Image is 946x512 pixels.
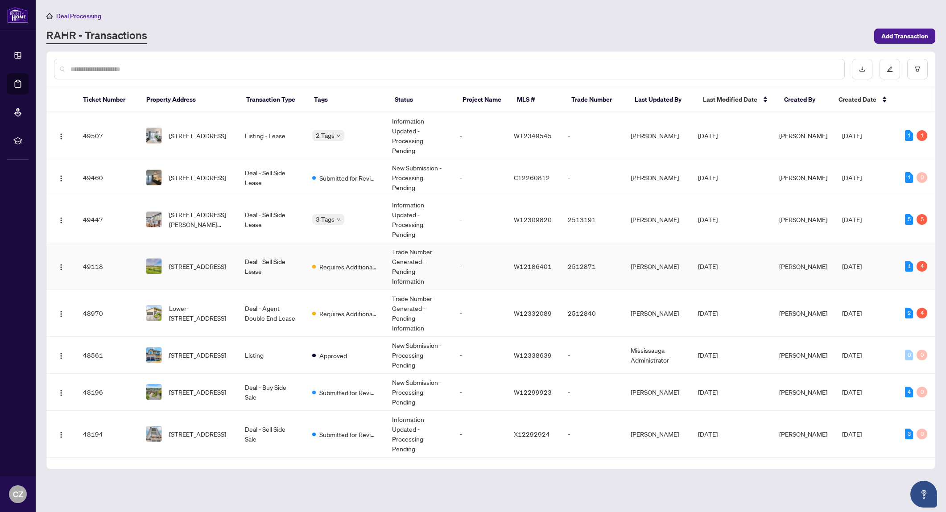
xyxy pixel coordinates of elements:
td: Trade Number Generated - Pending Information [385,243,452,290]
span: download [859,66,865,72]
span: Created Date [839,95,876,104]
div: 0 [917,350,927,360]
button: download [852,59,872,79]
td: 49507 [76,112,139,159]
span: [STREET_ADDRESS] [169,261,226,271]
th: Last Modified Date [696,87,777,112]
td: 48194 [76,411,139,458]
span: 2 Tags [316,130,335,140]
span: Submitted for Review [319,388,377,397]
th: Tags [307,87,388,112]
span: Last Modified Date [703,95,757,104]
span: W12349545 [514,132,552,140]
div: 0 [917,172,927,183]
th: Transaction Type [239,87,307,112]
td: [PERSON_NAME] [624,196,691,243]
img: Logo [58,352,65,359]
span: X12292924 [514,430,550,438]
img: Logo [58,175,65,182]
span: W12299923 [514,388,552,396]
td: Deal - Sell Side Lease [238,196,305,243]
img: thumbnail-img [146,426,161,442]
td: [PERSON_NAME] [624,411,691,458]
span: 3 Tags [316,214,335,224]
span: [DATE] [698,351,718,359]
td: - [561,337,624,374]
th: Project Name [455,87,510,112]
div: 5 [905,214,913,225]
td: New Submission - Processing Pending [385,374,452,411]
td: [PERSON_NAME] [624,159,691,196]
td: Listing [238,337,305,374]
span: W12338639 [514,351,552,359]
span: [STREET_ADDRESS] [169,350,226,360]
td: Mississauga Administrator [624,337,691,374]
span: [PERSON_NAME] [779,430,827,438]
span: [DATE] [842,215,862,223]
span: [DATE] [842,309,862,317]
span: down [336,133,341,138]
span: [STREET_ADDRESS] [169,429,226,439]
span: [DATE] [698,215,718,223]
div: 1 [905,261,913,272]
button: Logo [54,385,68,399]
button: filter [907,59,928,79]
span: W12186401 [514,262,552,270]
div: 1 [917,130,927,141]
td: 49460 [76,159,139,196]
div: 5 [917,214,927,225]
td: Trade Number Generated - Pending Information [385,290,452,337]
img: Logo [58,310,65,318]
span: [DATE] [698,388,718,396]
span: edit [887,66,893,72]
span: Submitted for Review [319,173,377,183]
td: 49447 [76,196,139,243]
span: Add Transaction [881,29,928,43]
td: [PERSON_NAME] [624,112,691,159]
span: W12309820 [514,215,552,223]
img: thumbnail-img [146,170,161,185]
td: - [453,411,507,458]
button: Logo [54,306,68,320]
span: [PERSON_NAME] [779,309,827,317]
th: Ticket Number [76,87,139,112]
td: Deal - Sell Side Sale [238,411,305,458]
span: [DATE] [842,388,862,396]
span: [STREET_ADDRESS][PERSON_NAME][PERSON_NAME] [169,210,231,229]
button: Logo [54,212,68,227]
img: Logo [58,431,65,438]
th: Created Date [831,87,895,112]
th: Last Updated By [628,87,695,112]
td: 2512840 [561,290,624,337]
button: Logo [54,427,68,441]
td: - [453,374,507,411]
td: [PERSON_NAME] [624,243,691,290]
td: Listing - Lease [238,458,305,495]
th: Status [388,87,455,112]
td: - [453,337,507,374]
td: - [453,290,507,337]
td: Information Updated - Processing Pending [385,112,452,159]
th: Created By [777,87,831,112]
td: 2513191 [561,196,624,243]
span: C12260812 [514,173,550,182]
button: Logo [54,170,68,185]
td: 48196 [76,374,139,411]
td: - [453,243,507,290]
span: [STREET_ADDRESS] [169,131,226,140]
td: [PERSON_NAME] [624,374,691,411]
td: New Submission - Processing Pending [385,337,452,374]
td: 48009 [76,458,139,495]
span: Requires Additional Docs [319,262,377,272]
div: 0 [905,350,913,360]
div: 4 [905,387,913,397]
span: [STREET_ADDRESS] [169,173,226,182]
img: thumbnail-img [146,347,161,363]
button: Logo [54,348,68,362]
td: New Submission - Processing Pending [385,458,452,495]
div: 1 [905,130,913,141]
td: 2512840 [561,458,624,495]
span: [DATE] [842,132,862,140]
td: - [453,112,507,159]
img: Logo [58,264,65,271]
